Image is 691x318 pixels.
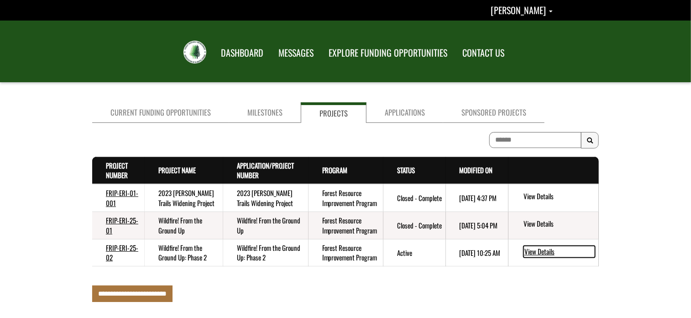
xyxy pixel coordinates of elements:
td: Closed - Complete [383,184,445,212]
a: Milestones [229,102,301,123]
a: Status [397,165,415,175]
a: View details [523,191,595,202]
a: View details [523,219,595,230]
img: FRIAA Submissions Portal [183,41,206,64]
td: FRIP-ERI-25-01 [92,212,145,239]
span: [PERSON_NAME] [491,3,546,17]
time: [DATE] 5:04 PM [460,220,498,230]
td: Wildfire! From the Ground Up: Phase 2 [145,239,223,266]
a: FRIP-ERI-25-02 [106,243,138,262]
th: Actions [508,157,599,184]
button: Search Results [581,132,599,148]
a: Applications [366,102,443,123]
a: MESSAGES [272,42,320,64]
td: Active [383,239,445,266]
a: Project Name [158,165,196,175]
td: 2023 Hornbeck Trails Widening Project [223,184,309,212]
input: To search on partial text, use the asterisk (*) wildcard character. [489,132,581,148]
td: action menu [508,184,599,212]
a: Clyde Corser [491,3,553,17]
td: Wildfire! From the Ground Up [223,212,309,239]
td: Forest Resource Improvement Program [309,239,384,266]
a: Sponsored Projects [443,102,544,123]
td: 8/15/2025 10:25 AM [446,239,508,266]
td: 5/21/2025 5:04 PM [446,212,508,239]
a: Modified On [460,165,493,175]
td: Forest Resource Improvement Program [309,184,384,212]
nav: Main Navigation [213,39,511,64]
a: FRIP-ERI-25-01 [106,215,138,235]
td: Wildfire! From the Ground Up: Phase 2 [223,239,309,266]
td: 6/6/2025 4:37 PM [446,184,508,212]
td: 2023 Hornbeck Trails Widening Project [145,184,223,212]
td: FRIP-ERI-01-001 [92,184,145,212]
a: FRIP-ERI-01-001 [106,188,138,207]
a: Program [322,165,348,175]
td: action menu [508,239,599,266]
a: View details [523,246,595,258]
td: FRIP-ERI-25-02 [92,239,145,266]
td: Forest Resource Improvement Program [309,212,384,239]
td: Closed - Complete [383,212,445,239]
a: Current Funding Opportunities [92,102,229,123]
a: Application/Project Number [237,160,294,180]
time: [DATE] 4:37 PM [460,193,497,203]
a: Projects [301,102,366,123]
td: Wildfire! From the Ground Up [145,212,223,239]
a: Project Number [106,160,128,180]
a: CONTACT US [455,42,511,64]
a: EXPLORE FUNDING OPPORTUNITIES [322,42,454,64]
a: DASHBOARD [214,42,270,64]
td: action menu [508,212,599,239]
time: [DATE] 10:25 AM [460,248,501,258]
